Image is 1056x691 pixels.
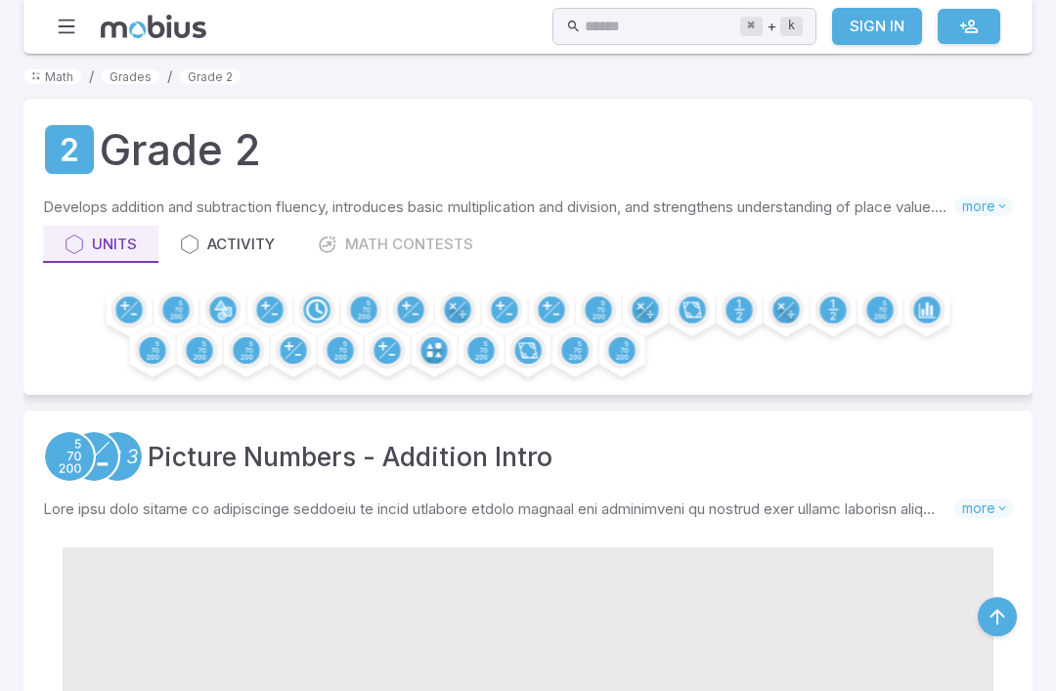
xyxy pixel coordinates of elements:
a: Grades [102,69,159,84]
kbd: k [780,17,803,36]
a: Math [23,69,81,84]
div: Units [65,234,137,255]
div: Activity [180,234,275,255]
a: Picture Numbers - Addition Intro [148,437,552,476]
li: / [89,65,94,87]
a: Sign In [832,8,922,45]
a: Addition and Subtraction [67,430,120,483]
kbd: ⌘ [740,17,763,36]
a: Numeracy [91,430,144,483]
a: Grade 2 [43,123,96,176]
p: Lore ipsu dolo sitame co adipiscinge seddoeiu te incid utlabore etdolo magnaal eni adminimveni qu... [43,498,954,520]
a: Grade 2 [180,69,241,84]
p: Develops addition and subtraction fluency, introduces basic multiplication and division, and stre... [43,196,954,218]
div: + [740,15,803,38]
a: Place Value [43,430,96,483]
h1: Grade 2 [100,118,261,181]
li: / [167,65,172,87]
nav: breadcrumb [23,65,1033,87]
